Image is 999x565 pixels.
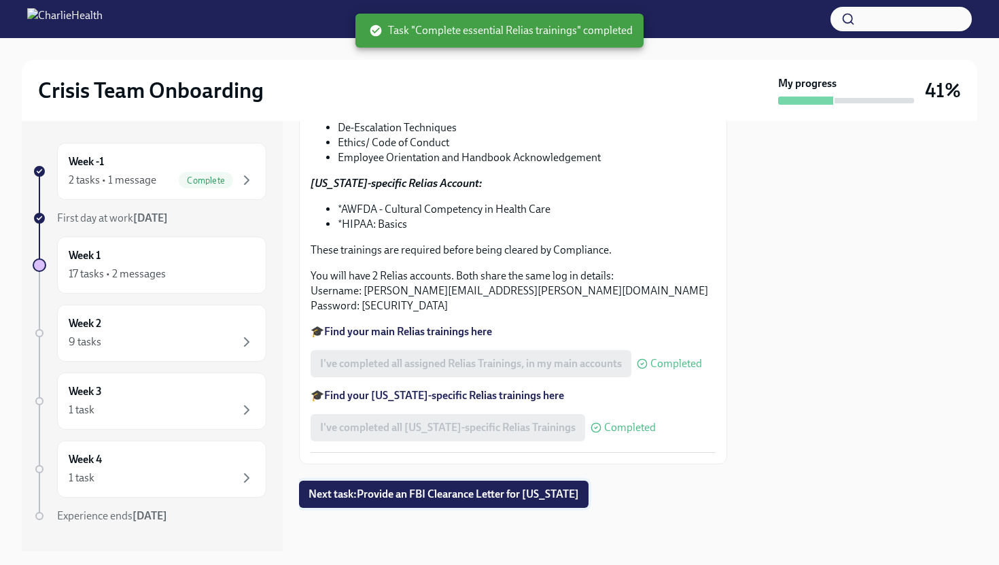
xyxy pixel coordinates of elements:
a: Find your main Relias trainings here [324,325,492,338]
span: Experience ends [57,509,167,522]
a: Week 29 tasks [33,305,266,362]
li: *HIPAA: Basics [338,217,716,232]
a: Find your [US_STATE]-specific Relias trainings here [324,389,564,402]
div: 2 tasks • 1 message [69,173,156,188]
strong: [DATE] [133,509,167,522]
strong: [US_STATE]-specific Relias Account: [311,177,482,190]
span: Next task : Provide an FBI Clearance Letter for [US_STATE] [309,487,579,501]
a: First day at work[DATE] [33,211,266,226]
a: Week 31 task [33,373,266,430]
div: 1 task [69,470,94,485]
a: Week -12 tasks • 1 messageComplete [33,143,266,200]
div: 1 task [69,403,94,417]
strong: [DATE] [133,211,168,224]
h6: Week 1 [69,248,101,263]
p: You will have 2 Relias accounts. Both share the same log in details: Username: [PERSON_NAME][EMAI... [311,269,716,313]
a: Week 117 tasks • 2 messages [33,237,266,294]
span: Complete [179,175,233,186]
p: 🎓 [311,324,716,339]
button: Next task:Provide an FBI Clearance Letter for [US_STATE] [299,481,589,508]
h6: Week 2 [69,316,101,331]
img: CharlieHealth [27,8,103,30]
li: De-Escalation Techniques [338,120,716,135]
li: Employee Orientation and Handbook Acknowledgement [338,150,716,165]
li: Ethics/ Code of Conduct [338,135,716,150]
p: These trainings are required before being cleared by Compliance. [311,243,716,258]
div: 17 tasks • 2 messages [69,267,166,281]
h3: 41% [925,78,961,103]
span: First day at work [57,211,168,224]
div: 9 tasks [69,335,101,349]
h2: Crisis Team Onboarding [38,77,264,104]
p: 🎓 [311,388,716,403]
li: *AWFDA - Cultural Competency in Health Care [338,202,716,217]
span: Task "Complete essential Relias trainings" completed [369,23,633,38]
h6: Week 4 [69,452,102,467]
a: Week 41 task [33,441,266,498]
h6: Week 3 [69,384,102,399]
span: Completed [604,422,656,433]
h6: Week -1 [69,154,104,169]
strong: My progress [778,76,837,91]
span: Completed [650,358,702,369]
